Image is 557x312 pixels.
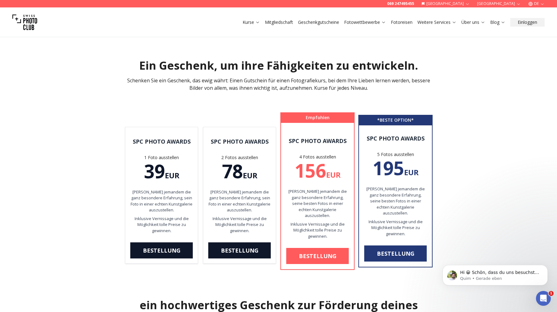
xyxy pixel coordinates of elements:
[490,19,505,25] a: Blog
[364,151,427,158] div: 5 Fotos ausstellen
[364,186,427,216] p: [PERSON_NAME] jemandem die ganz besondere Erfahrung, seine besten Fotos in einer echten Kunstgale...
[488,18,508,27] button: Blog
[281,113,354,122] div: Empfohlen
[510,18,545,27] button: Einloggen
[286,248,349,264] a: Bestellung
[130,137,193,146] div: SPC Photo Awards
[549,291,554,296] span: 1
[130,154,193,161] div: 1 Foto ausstellen
[286,154,349,160] div: 4 Fotos ausstellen
[208,162,271,180] div: 78
[130,189,193,213] p: [PERSON_NAME] jemandem die ganz besondere Erfahrung, sein Foto in einer echten Kunstgalerie auszu...
[243,19,260,25] a: Kurse
[364,219,427,237] p: Inklusive Vernissage und die Möglichkeit tolle Preise zu gewinnen.
[130,242,193,258] a: Bestellung
[298,19,339,25] a: Geschenkgutscheine
[12,10,37,35] img: Swiss photo club
[165,170,179,180] span: EUR
[265,19,293,25] a: Mitgliedschaft
[286,188,349,219] p: [PERSON_NAME] jemandem die ganz besondere Erfahrung, seine besten Fotos in einer echten Kunstgale...
[208,189,271,213] p: [PERSON_NAME] jemandem die ganz besondere Erfahrung, sein Foto in einer echten Kunstgalerie auszu...
[208,137,271,146] div: SPC Photo Awards
[359,116,432,124] div: * BESTE OPTION *
[364,245,427,262] a: Bestellung
[208,242,271,258] a: Bestellung
[326,170,341,180] span: EUR
[240,18,262,27] button: Kurse
[41,59,516,72] h1: Ein Geschenk, um ihre Fähigkeiten zu entwickeln.
[130,162,193,180] div: 39
[296,18,342,27] button: Geschenkgutscheine
[286,161,349,180] div: 156
[461,19,485,25] a: Über uns
[208,216,271,234] p: Inklusive Vernissage und die Möglichkeit tolle Preise zu gewinnen.
[387,1,414,6] a: 069 247495455
[342,18,388,27] button: Fotowettbewerbe
[286,136,349,145] div: SPC Photo Awards
[243,170,257,180] span: EUR
[262,18,296,27] button: Mitgliedschaft
[120,77,437,92] p: Schenken Sie ein Geschenk, das ewig währt: Einen Gutschein für einen Fotografiekurs, bei dem Ihre...
[415,18,459,27] button: Weitere Services
[536,291,551,306] iframe: Intercom live chat
[208,154,271,161] div: 2 Fotos ausstellen
[391,19,412,25] a: Fotoreisen
[286,221,349,240] p: Inklusive Vernissage und die Möglichkeit tolle Preise zu gewinnen.
[130,216,193,234] p: Inklusive Vernissage und die Möglichkeit tolle Preise zu gewinnen.
[404,167,419,177] span: EUR
[459,18,488,27] button: Über uns
[417,19,456,25] a: Weitere Services
[344,19,386,25] a: Fotowettbewerbe
[364,134,427,143] div: SPC Photo Awards
[388,18,415,27] button: Fotoreisen
[364,159,427,177] div: 195
[433,252,557,295] iframe: Intercom notifications Nachricht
